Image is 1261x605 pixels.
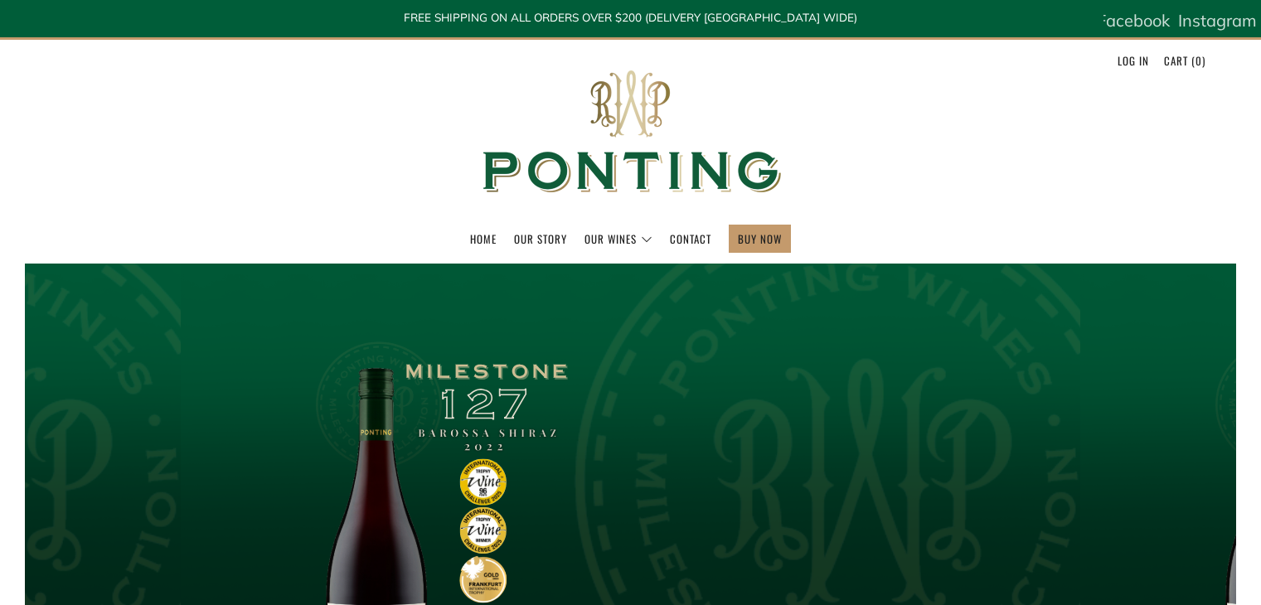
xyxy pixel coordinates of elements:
[1164,47,1205,74] a: Cart (0)
[1178,10,1257,31] span: Instagram
[1097,10,1170,31] span: Facebook
[465,40,797,225] img: Ponting Wines
[738,225,782,252] a: BUY NOW
[584,225,652,252] a: Our Wines
[470,225,497,252] a: Home
[670,225,711,252] a: Contact
[1178,4,1257,37] a: Instagram
[1097,4,1170,37] a: Facebook
[514,225,567,252] a: Our Story
[1196,52,1202,69] span: 0
[1118,47,1149,74] a: Log in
